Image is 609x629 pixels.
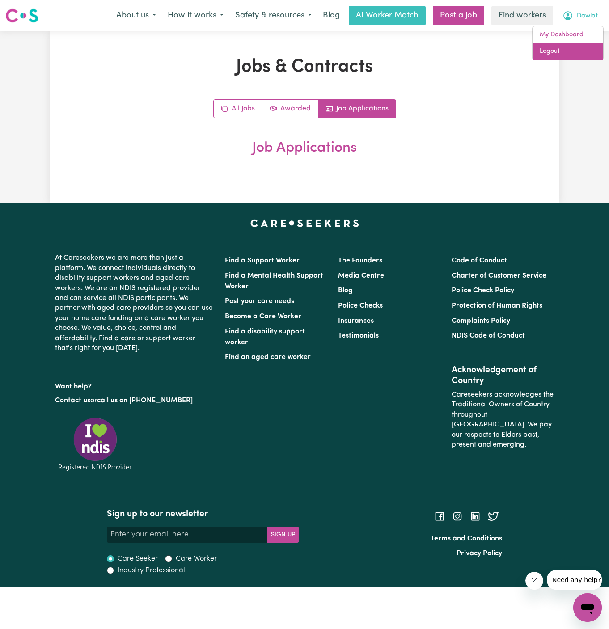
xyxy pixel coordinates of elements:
a: The Founders [338,257,382,264]
a: Logout [533,43,603,60]
a: Post your care needs [225,298,294,305]
h2: Job Applications [97,139,512,156]
a: Blog [317,6,345,25]
a: Careseekers home page [250,219,359,226]
a: Terms and Conditions [431,535,502,542]
a: Find a Mental Health Support Worker [225,272,323,290]
button: How it works [162,6,229,25]
a: AI Worker Match [349,6,426,25]
a: Insurances [338,317,374,325]
p: At Careseekers we are more than just a platform. We connect individuals directly to disability su... [55,249,214,357]
a: call us on [PHONE_NUMBER] [97,397,193,404]
a: Follow Careseekers on Twitter [488,513,499,520]
img: Careseekers logo [5,8,38,24]
a: Find workers [491,6,553,25]
a: Privacy Policy [457,550,502,557]
a: Contact us [55,397,90,404]
button: About us [110,6,162,25]
p: or [55,392,214,409]
h2: Sign up to our newsletter [107,509,299,519]
a: Become a Care Worker [225,313,301,320]
h1: Jobs & Contracts [97,56,512,78]
input: Enter your email here... [107,527,267,543]
a: Active jobs [262,100,318,118]
iframe: Button to launch messaging window [573,593,602,622]
iframe: Close message [525,572,543,590]
a: Post a job [433,6,484,25]
label: Care Seeker [118,553,158,564]
a: Job applications [318,100,396,118]
a: Follow Careseekers on Instagram [452,513,463,520]
a: Police Checks [338,302,383,309]
p: Want help? [55,378,214,392]
a: Charter of Customer Service [452,272,546,279]
img: Registered NDIS provider [55,416,135,472]
a: NDIS Code of Conduct [452,332,525,339]
a: Code of Conduct [452,257,507,264]
a: Follow Careseekers on Facebook [434,513,445,520]
a: My Dashboard [533,26,603,43]
span: Dawlat [577,11,598,21]
a: Protection of Human Rights [452,302,542,309]
a: Testimonials [338,332,379,339]
label: Industry Professional [118,565,185,576]
a: Follow Careseekers on LinkedIn [470,513,481,520]
button: My Account [557,6,604,25]
a: Find an aged care worker [225,354,311,361]
button: Safety & resources [229,6,317,25]
label: Care Worker [176,553,217,564]
iframe: Message from company [547,570,602,590]
a: Complaints Policy [452,317,510,325]
a: Find a disability support worker [225,328,305,346]
p: Careseekers acknowledges the Traditional Owners of Country throughout [GEOGRAPHIC_DATA]. We pay o... [452,386,554,453]
a: Blog [338,287,353,294]
button: Subscribe [267,527,299,543]
a: All jobs [214,100,262,118]
div: My Account [532,26,604,60]
a: Police Check Policy [452,287,514,294]
h2: Acknowledgement of Country [452,365,554,386]
a: Find a Support Worker [225,257,300,264]
a: Media Centre [338,272,384,279]
a: Careseekers logo [5,5,38,26]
